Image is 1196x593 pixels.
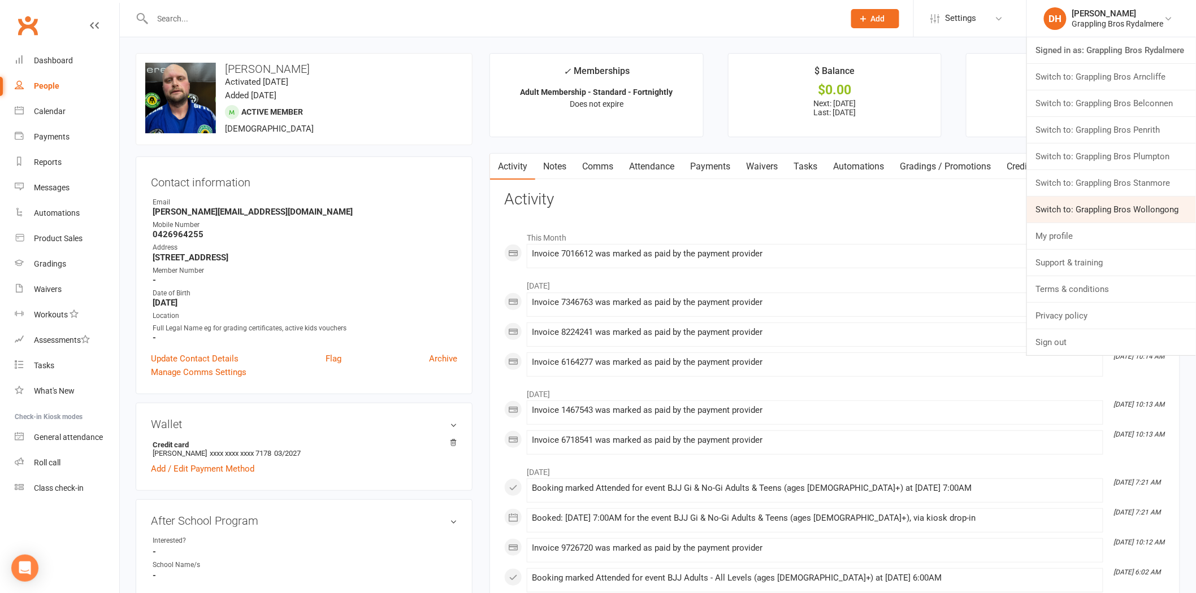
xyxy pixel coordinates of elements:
[1027,223,1196,249] a: My profile
[871,14,885,23] span: Add
[34,310,68,319] div: Workouts
[532,298,1098,307] div: Invoice 7346763 was marked as paid by the payment provider
[1027,143,1196,169] a: Switch to: Grappling Bros Plumpton
[1027,197,1196,223] a: Switch to: Grappling Bros Wollongong
[34,183,70,192] div: Messages
[15,450,119,476] a: Roll call
[532,483,1098,493] div: Booking marked Attended for event BJJ Gi & No-Gi Adults & Teens (ages [DEMOGRAPHIC_DATA]+) at [DA...
[1027,303,1196,329] a: Privacy policy
[15,73,119,99] a: People
[504,460,1165,478] li: [DATE]
[151,514,457,527] h3: After School Program
[532,357,1098,367] div: Invoice 6164277 was marked as paid by the payment provider
[532,249,1098,259] div: Invoice 7016612 was marked as paid by the payment provider
[739,84,931,96] div: $0.00
[153,311,457,321] div: Location
[574,154,621,180] a: Comms
[15,226,119,251] a: Product Sales
[34,361,54,370] div: Tasks
[15,302,119,328] a: Workouts
[520,88,673,97] strong: Adult Membership - Standard - Fortnightly
[151,172,457,189] h3: Contact information
[15,175,119,200] a: Messages
[786,154,825,180] a: Tasks
[946,6,977,31] span: Settings
[564,64,630,85] div: Memberships
[153,220,457,230] div: Mobile Number
[34,107,66,116] div: Calendar
[153,323,457,334] div: Full Legal Name eg for grading certificates, active kids vouchers
[153,547,457,557] strong: -
[34,483,84,492] div: Class check-in
[1114,568,1161,576] i: [DATE] 6:02 AM
[151,352,239,365] a: Update Contact Details
[153,570,457,581] strong: -
[15,328,119,353] a: Assessments
[153,333,457,343] strong: -
[34,132,70,141] div: Payments
[34,208,80,217] div: Automations
[15,200,119,226] a: Automations
[429,352,457,365] a: Archive
[1027,276,1196,302] a: Terms & conditions
[326,352,341,365] a: Flag
[1114,508,1161,516] i: [DATE] 7:21 AM
[151,462,254,476] a: Add / Edit Payment Method
[153,197,457,208] div: Email
[34,285,62,294] div: Waivers
[34,81,59,90] div: People
[814,64,855,84] div: $ Balance
[225,124,314,134] span: [DEMOGRAPHIC_DATA]
[15,378,119,404] a: What's New
[535,154,574,180] a: Notes
[153,207,457,217] strong: [PERSON_NAME][EMAIL_ADDRESS][DOMAIN_NAME]
[977,84,1169,96] div: [DATE]
[225,77,288,87] time: Activated [DATE]
[1114,538,1165,546] i: [DATE] 10:12 AM
[210,449,271,457] span: xxxx xxxx xxxx 7178
[15,99,119,124] a: Calendar
[892,154,999,180] a: Gradings / Promotions
[145,63,216,133] img: image1724970041.png
[225,90,276,101] time: Added [DATE]
[504,191,1165,208] h3: Activity
[570,99,623,108] span: Does not expire
[564,66,571,77] i: ✓
[490,154,535,180] a: Activity
[15,124,119,150] a: Payments
[145,63,463,75] h3: [PERSON_NAME]
[14,11,42,40] a: Clubworx
[15,277,119,302] a: Waivers
[11,555,38,582] div: Open Intercom Messenger
[153,242,457,253] div: Address
[153,275,457,285] strong: -
[1027,90,1196,116] a: Switch to: Grappling Bros Belconnen
[153,252,457,263] strong: [STREET_ADDRESS]
[34,386,75,395] div: What's New
[1114,400,1165,408] i: [DATE] 10:13 AM
[532,328,1098,337] div: Invoice 8224241 was marked as paid by the payment provider
[153,265,457,276] div: Member Number
[153,288,457,299] div: Date of Birth
[153,560,246,570] div: School Name/s
[504,382,1165,400] li: [DATE]
[1044,7,1067,30] div: DH
[151,439,457,459] li: [PERSON_NAME]
[34,433,103,442] div: General attendance
[825,154,892,180] a: Automations
[34,458,60,467] div: Roll call
[532,405,1098,415] div: Invoice 1467543 was marked as paid by the payment provider
[1027,64,1196,90] a: Switch to: Grappling Bros Arncliffe
[34,56,73,65] div: Dashboard
[151,418,457,430] h3: Wallet
[977,99,1169,111] div: [DATE]
[15,353,119,378] a: Tasks
[1072,8,1164,19] div: [PERSON_NAME]
[153,298,457,308] strong: [DATE]
[739,99,931,117] p: Next: [DATE] Last: [DATE]
[34,259,66,268] div: Gradings
[1027,170,1196,196] a: Switch to: Grappling Bros Stanmore
[241,107,303,116] span: Active member
[151,365,246,379] a: Manage Comms Settings
[149,11,837,27] input: Search...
